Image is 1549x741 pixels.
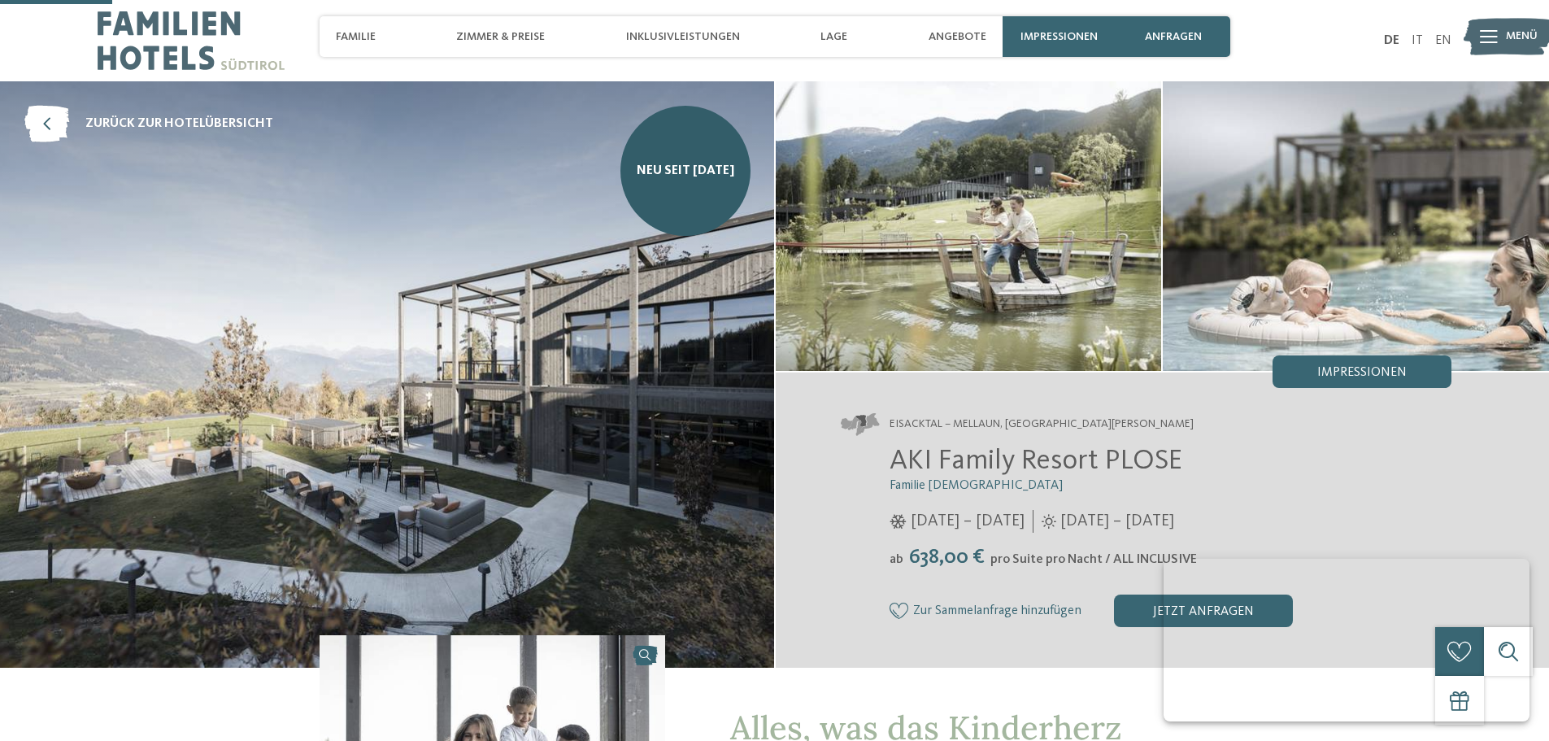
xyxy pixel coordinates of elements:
[776,81,1162,371] img: AKI: Alles, was das Kinderherz begehrt
[1506,28,1538,45] span: Menü
[1412,34,1423,47] a: IT
[1317,366,1407,379] span: Impressionen
[911,510,1025,533] span: [DATE] – [DATE]
[1114,595,1293,627] div: jetzt anfragen
[637,162,734,180] span: NEU seit [DATE]
[890,416,1194,433] span: Eisacktal – Mellaun, [GEOGRAPHIC_DATA][PERSON_NAME]
[85,115,273,133] span: zurück zur Hotelübersicht
[905,547,989,568] span: 638,00 €
[1042,514,1056,529] i: Öffnungszeiten im Sommer
[1435,34,1451,47] a: EN
[913,604,1081,619] span: Zur Sammelanfrage hinzufügen
[890,447,1182,475] span: AKI Family Resort PLOSE
[1163,81,1549,371] img: AKI: Alles, was das Kinderherz begehrt
[1384,34,1399,47] a: DE
[890,514,907,529] i: Öffnungszeiten im Winter
[890,479,1063,492] span: Familie [DEMOGRAPHIC_DATA]
[1060,510,1174,533] span: [DATE] – [DATE]
[890,553,903,566] span: ab
[990,553,1197,566] span: pro Suite pro Nacht / ALL INCLUSIVE
[24,106,273,142] a: zurück zur Hotelübersicht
